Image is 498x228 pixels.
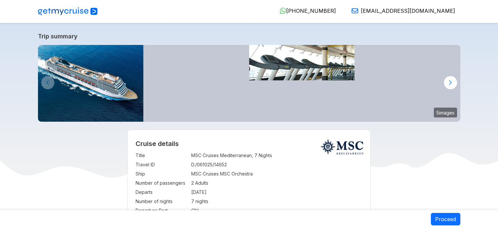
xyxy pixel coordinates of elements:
a: [PHONE_NUMBER] [274,8,336,14]
button: Proceed [431,213,460,225]
td: Departs [136,188,188,197]
td: MSC Cruises Mediterranean, 7 Nights [191,151,362,160]
img: or_public_area_relaxation_01.jpg [143,45,249,122]
span: [EMAIL_ADDRESS][DOMAIN_NAME] [361,8,455,14]
td: D./061025/14652 [191,160,362,169]
td: [DATE] [191,188,362,197]
img: or_public_area_fitness_02.jpg [249,45,355,122]
td: : [188,206,191,215]
td: : [188,151,191,160]
a: Trip summary [38,33,460,40]
td: CIV [191,206,362,215]
td: Number of nights [136,197,188,206]
td: Title [136,151,188,160]
td: : [188,197,191,206]
td: Travel ID [136,160,188,169]
img: WhatsApp [280,8,286,14]
td: Ship [136,169,188,178]
small: 5 images [434,108,457,117]
td: MSC Cruises MSC Orchestra [191,169,362,178]
img: or_public_area_family_children_03.jpg [355,45,460,122]
td: : [188,160,191,169]
td: : [188,178,191,188]
h2: Cruise details [136,140,362,148]
img: 228293fb34c96db89f9a6bae02923bc5.jpeg [38,45,144,122]
td: 7 nights [191,197,362,206]
a: [EMAIL_ADDRESS][DOMAIN_NAME] [346,8,455,14]
td: : [188,188,191,197]
td: Number of passengers [136,178,188,188]
td: : [188,169,191,178]
img: Email [352,8,358,14]
span: [PHONE_NUMBER] [286,8,336,14]
td: Departure Port [136,206,188,215]
td: 2 Adults [191,178,362,188]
